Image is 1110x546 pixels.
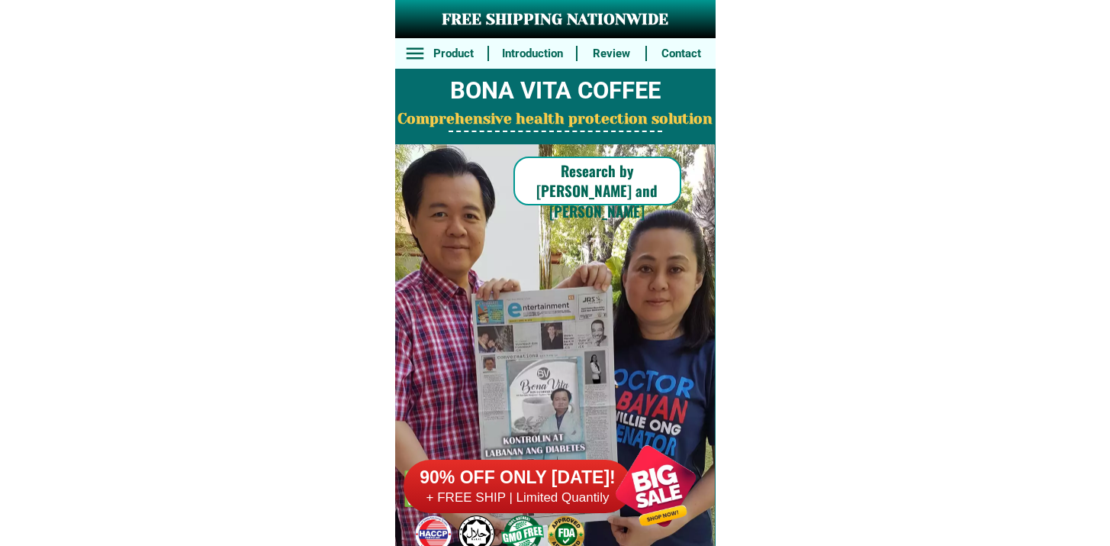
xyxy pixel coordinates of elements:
[513,160,681,221] h6: Research by [PERSON_NAME] and [PERSON_NAME]
[586,45,638,63] h6: Review
[427,45,479,63] h6: Product
[404,467,632,489] h6: 90% OFF ONLY [DATE]!
[404,489,632,506] h6: + FREE SHIP | Limited Quantily
[395,73,716,109] h2: BONA VITA COFFEE
[395,8,716,31] h3: FREE SHIPPING NATIONWIDE
[655,45,707,63] h6: Contact
[497,45,568,63] h6: Introduction
[395,108,716,131] h2: Comprehensive health protection solution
